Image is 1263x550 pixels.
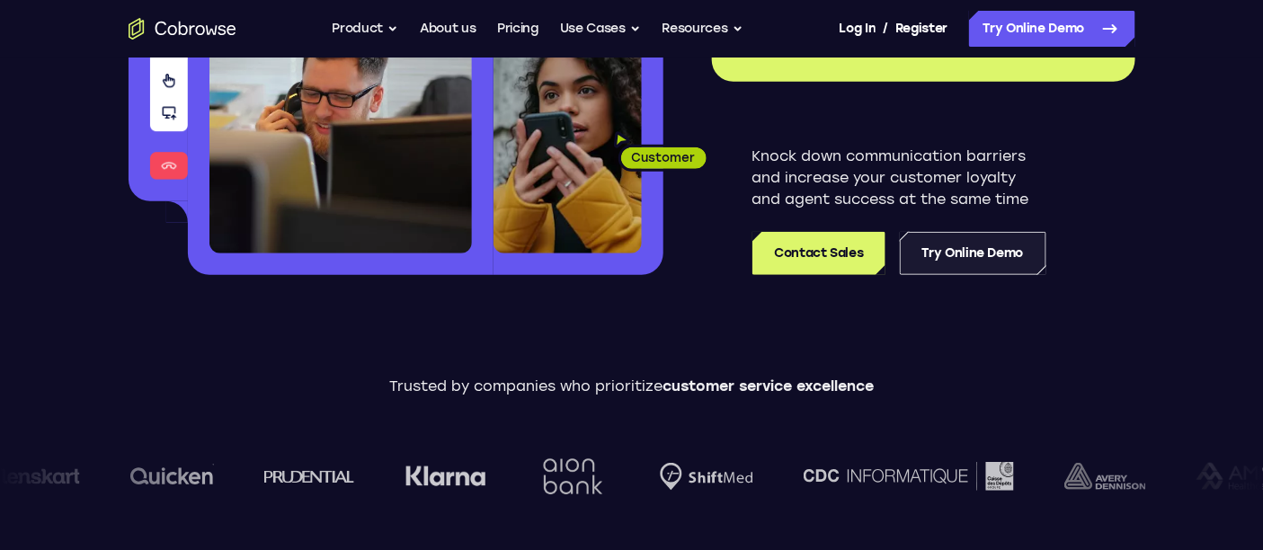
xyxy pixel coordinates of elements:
a: Contact Sales [752,232,885,275]
img: A customer holding their phone [494,40,642,253]
img: CDC Informatique [790,462,1001,490]
a: Try Online Demo [900,232,1046,275]
a: Go to the home page [129,18,236,40]
button: Resources [663,11,743,47]
p: Knock down communication barriers and increase your customer loyalty and agent success at the sam... [752,146,1046,210]
button: Use Cases [560,11,641,47]
a: About us [420,11,476,47]
a: Register [895,11,947,47]
img: Shiftmed [646,463,740,491]
img: Aion Bank [523,440,596,513]
button: Product [333,11,399,47]
a: Pricing [497,11,538,47]
a: Try Online Demo [969,11,1135,47]
img: prudential [251,469,342,483]
a: Log In [840,11,876,47]
img: Klarna [392,466,473,487]
span: customer service excellence [663,377,874,395]
span: / [883,18,888,40]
